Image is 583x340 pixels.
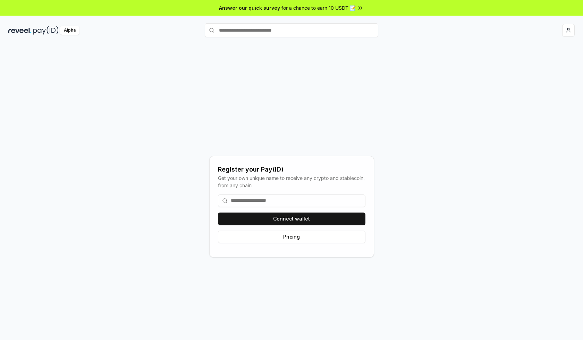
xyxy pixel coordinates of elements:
[218,174,365,189] div: Get your own unique name to receive any crypto and stablecoin, from any chain
[218,165,365,174] div: Register your Pay(ID)
[60,26,79,35] div: Alpha
[8,26,32,35] img: reveel_dark
[219,4,280,11] span: Answer our quick survey
[218,213,365,225] button: Connect wallet
[218,231,365,243] button: Pricing
[33,26,59,35] img: pay_id
[281,4,356,11] span: for a chance to earn 10 USDT 📝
